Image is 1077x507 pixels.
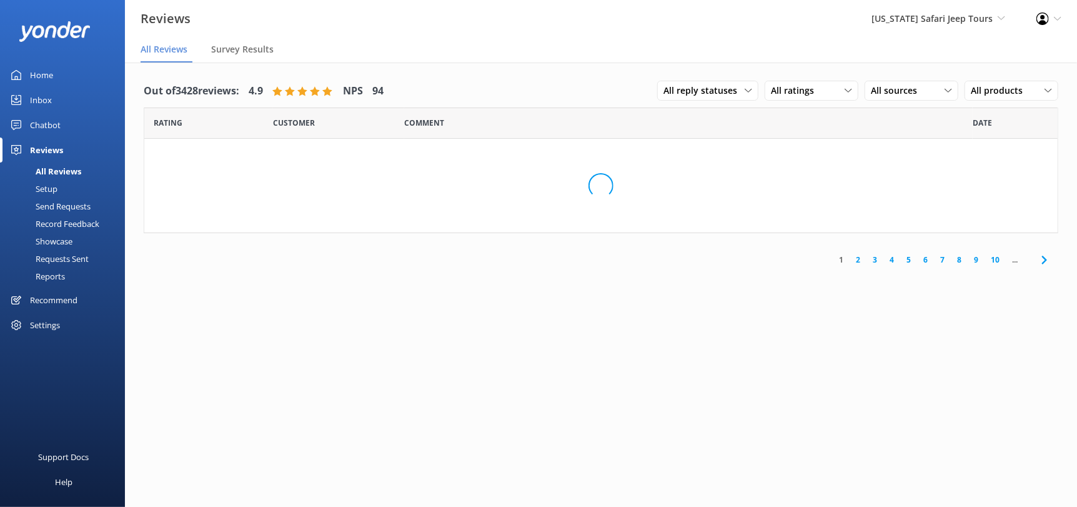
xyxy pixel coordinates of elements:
[850,254,866,266] a: 2
[973,117,992,129] span: Date
[249,83,263,99] h4: 4.9
[30,138,63,163] div: Reviews
[30,288,77,313] div: Recommend
[273,117,315,129] span: Date
[39,444,89,469] div: Support Docs
[7,233,72,250] div: Showcase
[404,117,444,129] span: Question
[7,268,125,285] a: Reports
[30,63,53,88] div: Home
[7,215,125,233] a: Record Feedback
[55,469,72,494] div: Help
[154,117,182,129] span: Date
[7,250,89,268] div: Requests Sent
[663,84,745,98] span: All reply statuses
[833,254,850,266] a: 1
[372,83,384,99] h4: 94
[211,43,274,56] span: Survey Results
[1006,254,1024,266] span: ...
[7,215,99,233] div: Record Feedback
[871,84,925,98] span: All sources
[144,83,239,99] h4: Out of 3428 reviews:
[871,13,993,24] span: [US_STATE] Safari Jeep Tours
[7,163,125,180] a: All Reviews
[934,254,951,266] a: 7
[968,254,985,266] a: 9
[7,198,125,215] a: Send Requests
[7,180,125,198] a: Setup
[19,21,91,42] img: yonder-white-logo.png
[343,83,363,99] h4: NPS
[30,113,61,138] div: Chatbot
[771,84,821,98] span: All ratings
[7,250,125,268] a: Requests Sent
[7,198,91,215] div: Send Requests
[7,163,81,180] div: All Reviews
[30,313,60,338] div: Settings
[883,254,900,266] a: 4
[7,180,57,198] div: Setup
[30,88,52,113] div: Inbox
[7,233,125,250] a: Showcase
[141,9,191,29] h3: Reviews
[917,254,934,266] a: 6
[985,254,1006,266] a: 10
[971,84,1030,98] span: All products
[951,254,968,266] a: 8
[866,254,883,266] a: 3
[141,43,187,56] span: All Reviews
[900,254,917,266] a: 5
[7,268,65,285] div: Reports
